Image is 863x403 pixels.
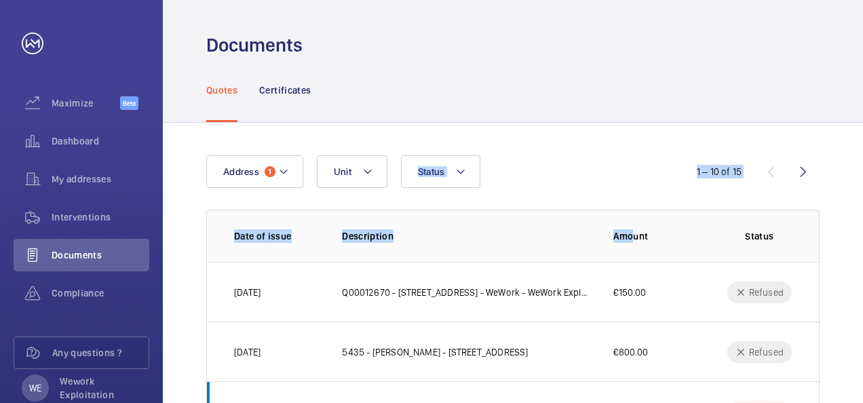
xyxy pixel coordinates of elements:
[52,286,149,300] span: Compliance
[120,96,138,110] span: Beta
[749,286,784,299] p: Refused
[60,375,141,402] p: Wework Exploitation
[727,229,792,243] p: Status
[52,96,120,110] span: Maximize
[206,83,237,97] p: Quotes
[29,381,41,395] p: WE
[52,172,149,186] span: My addresses
[234,286,261,299] p: [DATE]
[342,286,592,299] p: Q00012670 - [STREET_ADDRESS] - WeWork - WeWork Exploitation
[749,345,784,359] p: Refused
[613,229,705,243] p: Amount
[234,345,261,359] p: [DATE]
[52,346,149,360] span: Any questions ?
[259,83,311,97] p: Certificates
[613,345,648,359] p: €800.00
[206,33,303,58] h1: Documents
[317,155,387,188] button: Unit
[697,165,742,178] div: 1 – 10 of 15
[401,155,481,188] button: Status
[206,155,303,188] button: Address1
[223,166,259,177] span: Address
[342,345,528,359] p: 5435 - [PERSON_NAME] - [STREET_ADDRESS]
[418,166,445,177] span: Status
[265,166,275,177] span: 1
[52,210,149,224] span: Interventions
[52,134,149,148] span: Dashboard
[334,166,351,177] span: Unit
[342,229,592,243] p: Description
[234,229,320,243] p: Date of issue
[613,286,646,299] p: €150.00
[52,248,149,262] span: Documents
